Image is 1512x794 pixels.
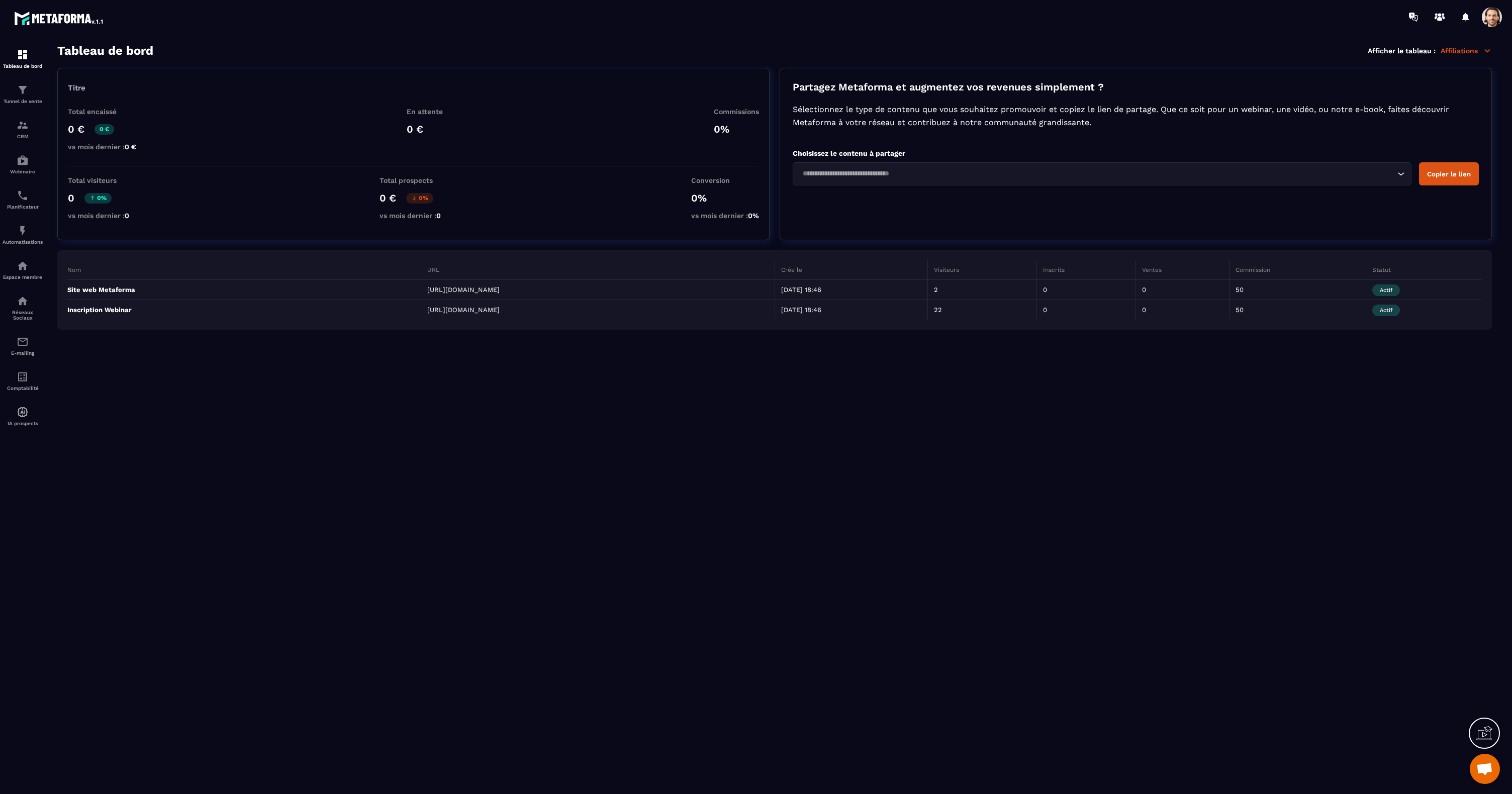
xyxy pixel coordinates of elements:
span: 0 [125,212,129,220]
a: formationformationCRM [3,112,43,147]
p: Sélectionnez le type de contenu que vous souhaitez promouvoir et copiez le lien de partage. Que c... [793,103,1479,129]
td: [URL][DOMAIN_NAME] [421,280,775,300]
p: Titre [68,83,759,92]
p: Inscription Webinar [67,306,415,314]
img: formation [17,84,29,96]
p: Site web Metaforma [67,286,415,293]
p: Choisissez le contenu à partager [793,149,1479,157]
p: 0 € [68,123,84,135]
img: accountant [17,371,29,383]
p: Partagez Metaforma et augmentez vos revenues simplement ? [793,81,1479,93]
td: 0 [1136,280,1229,300]
td: 0 [1037,300,1136,320]
img: automations [17,154,29,166]
p: En attente [407,108,443,116]
a: formationformationTableau de bord [3,41,43,76]
th: Ventes [1136,260,1229,280]
td: 22 [927,300,1036,320]
p: vs mois dernier : [68,143,136,151]
span: 0% [748,212,759,220]
p: Comptabilité [3,385,43,391]
p: vs mois dernier : [380,212,441,220]
p: Total encaissé [68,108,136,116]
p: IA prospects [3,421,43,426]
p: Réseaux Sociaux [3,310,43,321]
p: E-mailing [3,350,43,356]
td: [URL][DOMAIN_NAME] [421,300,775,320]
p: 0 € [380,192,396,204]
th: Statut [1366,260,1482,280]
p: 0 [68,192,74,204]
p: Webinaire [3,169,43,174]
p: CRM [3,134,43,139]
a: automationsautomationsAutomatisations [3,217,43,252]
img: scheduler [17,189,29,202]
p: Conversion [691,176,759,184]
p: 0% [714,123,759,135]
p: Planificateur [3,204,43,210]
p: Espace membre [3,274,43,280]
p: 0 € [94,124,114,135]
th: Nom [67,260,421,280]
span: 0 [436,212,441,220]
p: Total prospects [380,176,441,184]
div: Search for option [793,162,1411,185]
th: Inscrits [1037,260,1136,280]
button: Copier le lien [1419,162,1479,185]
p: vs mois dernier : [691,212,759,220]
a: schedulerschedulerPlanificateur [3,182,43,217]
p: Automatisations [3,239,43,245]
img: formation [17,119,29,131]
td: 50 [1229,300,1366,320]
p: Total visiteurs [68,176,129,184]
span: Actif [1372,284,1400,296]
p: Tunnel de vente [3,98,43,104]
td: 2 [927,280,1036,300]
a: Mở cuộc trò chuyện [1470,754,1500,784]
p: 0% [84,193,112,204]
img: formation [17,49,29,61]
th: URL [421,260,775,280]
img: logo [14,9,105,27]
a: formationformationTunnel de vente [3,76,43,112]
p: Affiliations [1441,46,1492,55]
input: Search for option [799,168,1395,179]
p: [DATE] 18:46 [781,306,921,314]
p: vs mois dernier : [68,212,129,220]
h3: Tableau de bord [57,44,153,58]
img: automations [17,260,29,272]
a: social-networksocial-networkRéseaux Sociaux [3,287,43,328]
img: email [17,336,29,348]
span: 0 € [125,143,136,151]
p: 0% [691,192,759,204]
img: social-network [17,295,29,307]
th: Crée le [775,260,927,280]
img: automations [17,406,29,418]
td: 50 [1229,280,1366,300]
img: automations [17,225,29,237]
th: Visiteurs [927,260,1036,280]
a: automationsautomationsWebinaire [3,147,43,182]
a: emailemailE-mailing [3,328,43,363]
p: 0% [406,193,433,204]
p: Afficher le tableau : [1368,47,1436,55]
span: Actif [1372,305,1400,316]
th: Commission [1229,260,1366,280]
p: Commissions [714,108,759,116]
a: accountantaccountantComptabilité [3,363,43,399]
p: [DATE] 18:46 [781,286,921,293]
td: 0 [1136,300,1229,320]
a: automationsautomationsEspace membre [3,252,43,287]
p: Tableau de bord [3,63,43,69]
p: 0 € [407,123,443,135]
td: 0 [1037,280,1136,300]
